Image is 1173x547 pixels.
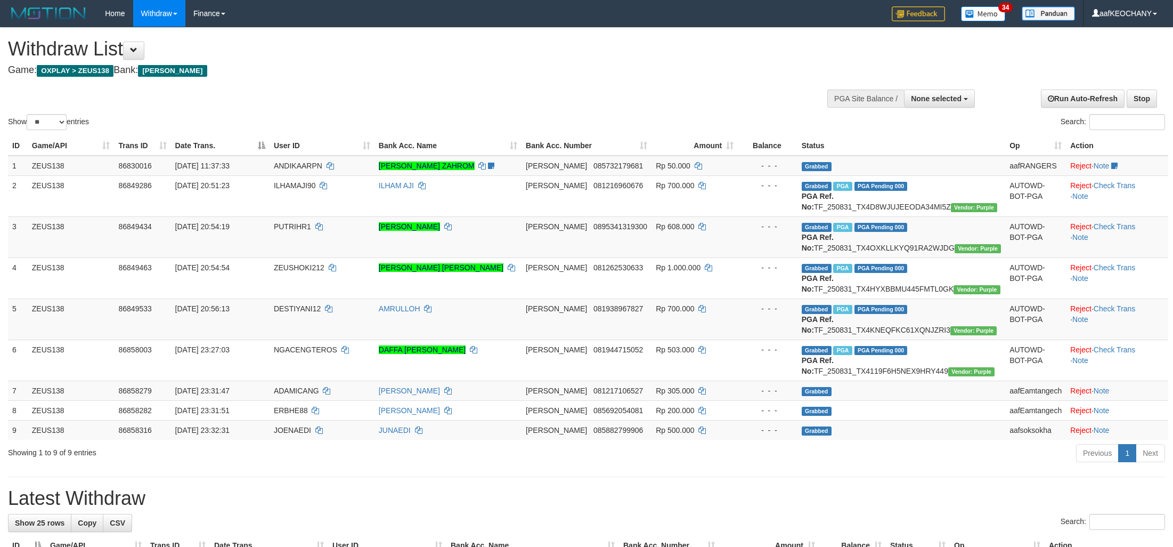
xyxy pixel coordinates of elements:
[274,304,321,313] span: DESTIYANI12
[118,345,151,354] span: 86858003
[593,345,643,354] span: Copy 081944715052 to clipboard
[8,38,771,60] h1: Withdraw List
[1094,426,1110,435] a: Note
[274,181,316,190] span: ILHAMAJI90
[904,90,975,108] button: None selected
[374,136,522,156] th: Bank Acc. Name: activate to sort column ascending
[656,181,694,190] span: Rp 700.000
[1066,420,1168,440] td: ·
[8,65,771,76] h4: Game: Bank:
[802,407,832,416] span: Grabbed
[961,6,1006,21] img: Button%20Memo.svg
[593,426,643,435] span: Copy 085882799906 to clipboard
[379,162,475,170] a: [PERSON_NAME] ZAHROM
[37,65,113,77] span: OXPLAY > ZEUS138
[1094,222,1136,231] a: Check Trans
[526,222,587,231] span: [PERSON_NAME]
[526,426,587,435] span: [PERSON_NAME]
[833,305,852,314] span: Marked by aafRornrotha
[797,216,1005,258] td: TF_250831_TX4OXKLLKYQ91RA2WJDG
[742,303,793,314] div: - - -
[802,274,834,293] b: PGA Ref. No:
[1066,216,1168,258] td: · ·
[8,381,28,400] td: 7
[118,426,151,435] span: 86858316
[742,405,793,416] div: - - -
[833,223,852,232] span: Marked by aafRornrotha
[8,175,28,216] td: 2
[1072,233,1088,242] a: Note
[854,264,908,273] span: PGA Pending
[1094,304,1136,313] a: Check Trans
[526,162,587,170] span: [PERSON_NAME]
[379,426,411,435] a: JUNAEDI
[8,114,89,130] label: Show entries
[833,346,852,355] span: Marked by aafchomsokheang
[28,420,115,440] td: ZEUS138
[593,222,647,231] span: Copy 0895341319300 to clipboard
[1094,162,1110,170] a: Note
[103,514,132,532] a: CSV
[802,182,832,191] span: Grabbed
[1005,136,1066,156] th: Op: activate to sort column ascending
[28,258,115,299] td: ZEUS138
[71,514,103,532] a: Copy
[1118,444,1136,462] a: 1
[802,233,834,252] b: PGA Ref. No:
[8,5,89,21] img: MOTION_logo.png
[175,426,230,435] span: [DATE] 23:32:31
[1005,400,1066,420] td: aafEamtangech
[175,181,230,190] span: [DATE] 20:51:23
[28,381,115,400] td: ZEUS138
[1127,90,1157,108] a: Stop
[742,344,793,355] div: - - -
[833,182,852,191] span: Marked by aafRornrotha
[656,426,694,435] span: Rp 500.000
[998,3,1013,12] span: 34
[379,222,440,231] a: [PERSON_NAME]
[274,345,337,354] span: NGACENGTEROS
[175,263,230,272] span: [DATE] 20:54:54
[175,222,230,231] span: [DATE] 20:54:19
[1070,263,1091,272] a: Reject
[526,406,587,415] span: [PERSON_NAME]
[1005,381,1066,400] td: aafEamtangech
[8,216,28,258] td: 3
[593,162,643,170] span: Copy 085732179681 to clipboard
[138,65,207,77] span: [PERSON_NAME]
[948,367,995,376] span: Vendor URL: https://trx4.1velocity.biz
[742,262,793,273] div: - - -
[911,94,962,103] span: None selected
[802,264,832,273] span: Grabbed
[118,162,151,170] span: 86830016
[1070,304,1091,313] a: Reject
[1066,299,1168,340] td: · ·
[526,345,587,354] span: [PERSON_NAME]
[1070,181,1091,190] a: Reject
[738,136,797,156] th: Balance
[1070,162,1091,170] a: Reject
[950,326,997,335] span: Vendor URL: https://trx4.1velocity.biz
[1094,345,1136,354] a: Check Trans
[1005,156,1066,176] td: aafRANGERS
[593,406,643,415] span: Copy 085692054081 to clipboard
[833,264,852,273] span: Marked by aafRornrotha
[8,443,481,458] div: Showing 1 to 9 of 9 entries
[274,426,311,435] span: JOENAEDI
[8,136,28,156] th: ID
[171,136,270,156] th: Date Trans.: activate to sort column descending
[1094,263,1136,272] a: Check Trans
[656,222,694,231] span: Rp 608.000
[1089,514,1165,530] input: Search:
[1072,315,1088,324] a: Note
[28,175,115,216] td: ZEUS138
[27,114,67,130] select: Showentries
[656,387,694,395] span: Rp 305.000
[802,192,834,211] b: PGA Ref. No:
[118,181,151,190] span: 86849286
[1066,381,1168,400] td: ·
[379,345,466,354] a: DAFFA [PERSON_NAME]
[802,315,834,334] b: PGA Ref. No:
[1066,258,1168,299] td: · ·
[955,244,1001,253] span: Vendor URL: https://trx4.1velocity.biz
